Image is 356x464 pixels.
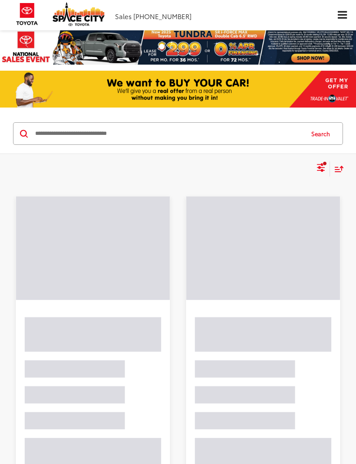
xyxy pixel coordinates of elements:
button: Search [303,123,343,144]
img: Space City Toyota [53,2,105,26]
button: Select filters [316,160,326,177]
span: [PHONE_NUMBER] [133,11,191,21]
button: Select sort value [330,161,344,176]
span: Sales [115,11,132,21]
input: Search by Make, Model, or Keyword [34,123,303,144]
